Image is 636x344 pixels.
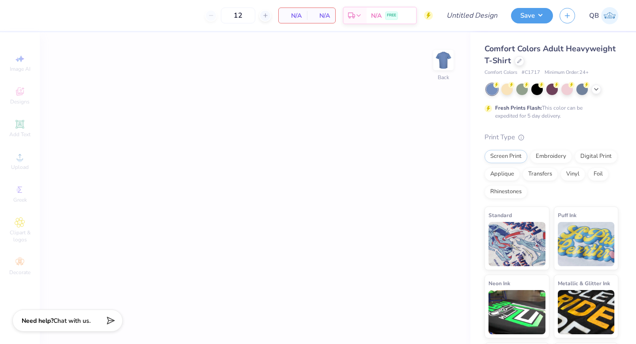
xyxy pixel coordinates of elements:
[495,104,604,120] div: This color can be expedited for 5 day delivery.
[488,210,512,220] span: Standard
[558,279,610,288] span: Metallic & Glitter Ink
[371,11,382,20] span: N/A
[589,11,599,21] span: QB
[485,185,527,199] div: Rhinestones
[488,279,510,288] span: Neon Ink
[589,7,618,24] a: QB
[387,12,396,19] span: FREE
[485,43,616,66] span: Comfort Colors Adult Heavyweight T-Shirt
[495,104,542,111] strong: Fresh Prints Flash:
[558,222,615,266] img: Puff Ink
[558,210,576,220] span: Puff Ink
[601,7,618,24] img: Quinn Brown
[588,168,609,181] div: Foil
[53,317,91,325] span: Chat with us.
[522,69,540,76] span: # C1717
[560,168,585,181] div: Vinyl
[511,8,553,23] button: Save
[485,168,520,181] div: Applique
[22,317,53,325] strong: Need help?
[435,51,452,69] img: Back
[485,132,618,142] div: Print Type
[438,73,449,81] div: Back
[488,290,545,334] img: Neon Ink
[485,150,527,163] div: Screen Print
[545,69,589,76] span: Minimum Order: 24 +
[575,150,617,163] div: Digital Print
[439,7,504,24] input: Untitled Design
[284,11,302,20] span: N/A
[312,11,330,20] span: N/A
[530,150,572,163] div: Embroidery
[488,222,545,266] img: Standard
[522,168,558,181] div: Transfers
[221,8,255,23] input: – –
[485,69,517,76] span: Comfort Colors
[558,290,615,334] img: Metallic & Glitter Ink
